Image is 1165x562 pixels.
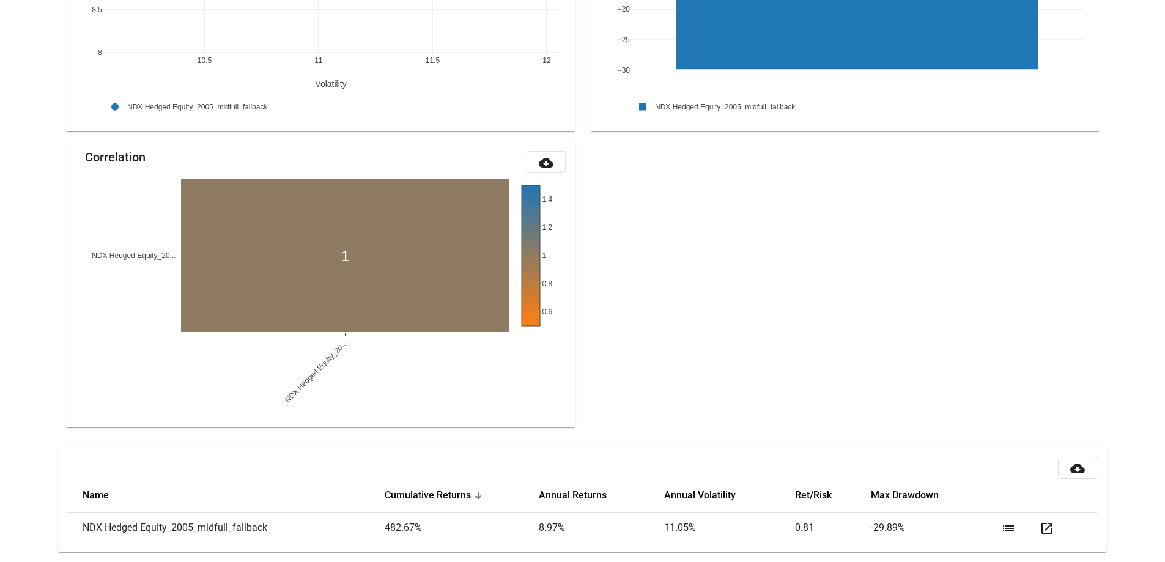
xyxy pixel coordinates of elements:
[539,513,664,542] td: 8.97 %
[385,513,539,542] td: 482.67 %
[664,489,736,501] button: Change sorting for Annual_Volatility
[539,155,553,170] mat-icon: cloud_download
[539,489,607,501] button: Change sorting for Annual_Returns
[871,489,939,501] button: Change sorting for Max_Drawdown
[85,151,146,163] mat-card-title: Correlation
[664,513,795,542] td: 11.05 %
[1070,461,1085,476] mat-icon: cloud_download
[1040,521,1054,536] mat-icon: open_in_new
[871,513,996,542] td: -29.89 %
[83,489,109,501] button: Change sorting for strategy_name
[795,489,832,501] button: Change sorting for Efficient_Frontier
[1001,521,1016,536] mat-icon: list
[795,513,871,542] td: 0.81
[385,489,471,501] button: Change sorting for Cum_Returns_Final
[68,513,384,542] td: NDX Hedged Equity_2005_midfull_fallback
